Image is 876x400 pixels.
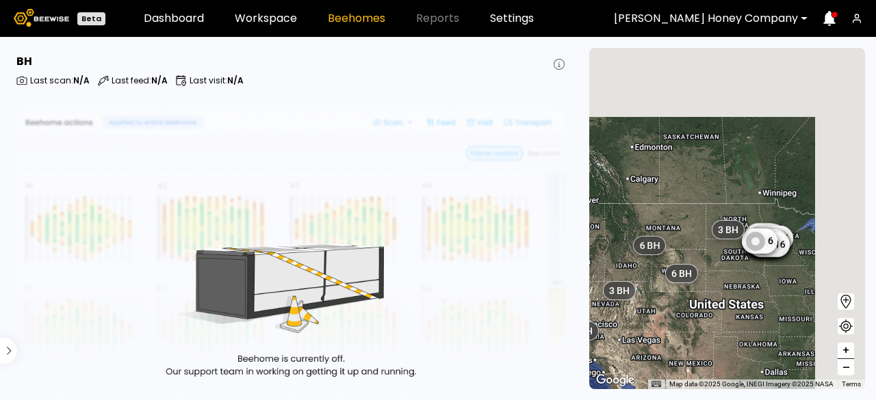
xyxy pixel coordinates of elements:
[751,224,786,249] div: 7
[717,223,738,235] span: 3 BH
[751,226,793,250] div: 16
[639,239,660,251] span: 6 BH
[747,224,782,248] div: 6
[608,284,629,296] span: 3 BH
[842,342,850,359] span: +
[749,232,790,256] div: 16
[747,227,783,252] div: 8
[112,77,168,85] p: Last feed :
[593,371,638,389] img: Google
[566,324,592,336] span: 35 BH
[593,371,638,389] a: Open this area in Google Maps (opens a new window)
[16,56,32,67] h3: BH
[73,75,90,86] b: N/A
[838,359,854,375] button: –
[77,12,105,25] div: Beta
[741,228,777,253] div: 6
[652,379,661,389] button: Keyboard shortcuts
[742,228,777,252] div: 4
[669,380,834,388] span: Map data ©2025 Google, INEGI Imagery ©2025 NASA
[751,226,787,250] div: 8
[842,380,861,388] a: Terms (opens in new tab)
[227,75,244,86] b: N/A
[190,77,244,85] p: Last visit :
[842,359,850,376] span: –
[14,9,69,27] img: Beewise logo
[151,75,168,86] b: N/A
[235,13,297,24] a: Workspace
[144,13,204,24] a: Dashboard
[416,13,459,24] span: Reports
[490,13,534,24] a: Settings
[671,267,692,279] span: 6 BH
[751,226,786,251] div: 8
[838,343,854,359] button: +
[30,77,90,85] p: Last scan :
[746,222,782,247] div: 8
[328,13,385,24] a: Beehomes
